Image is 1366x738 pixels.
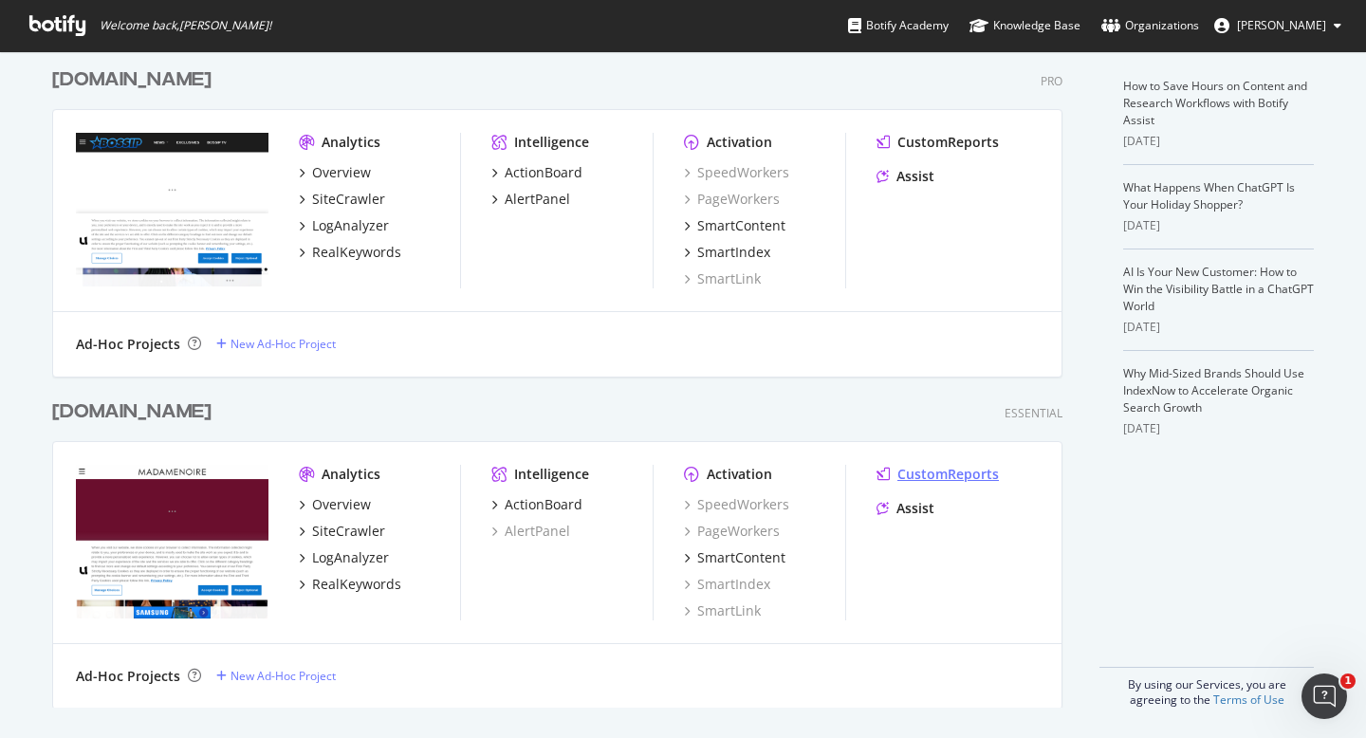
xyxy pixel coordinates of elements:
[52,398,212,426] div: [DOMAIN_NAME]
[76,667,180,686] div: Ad-Hoc Projects
[312,522,385,541] div: SiteCrawler
[491,495,582,514] a: ActionBoard
[684,269,761,288] a: SmartLink
[312,243,401,262] div: RealKeywords
[491,190,570,209] a: AlertPanel
[1123,420,1314,437] div: [DATE]
[707,133,772,152] div: Activation
[299,163,371,182] a: Overview
[684,216,785,235] a: SmartContent
[684,522,780,541] a: PageWorkers
[216,668,336,684] a: New Ad-Hoc Project
[76,335,180,354] div: Ad-Hoc Projects
[684,601,761,620] a: SmartLink
[1301,673,1347,719] iframe: Intercom live chat
[299,216,389,235] a: LogAnalyzer
[312,495,371,514] div: Overview
[505,495,582,514] div: ActionBoard
[299,495,371,514] a: Overview
[505,163,582,182] div: ActionBoard
[1099,667,1314,708] div: By using our Services, you are agreeing to the
[877,465,999,484] a: CustomReports
[312,216,389,235] div: LogAnalyzer
[1213,692,1284,708] a: Terms of Use
[684,163,789,182] a: SpeedWorkers
[877,133,999,152] a: CustomReports
[312,190,385,209] div: SiteCrawler
[322,133,380,152] div: Analytics
[1041,73,1062,89] div: Pro
[299,575,401,594] a: RealKeywords
[877,499,934,518] a: Assist
[684,190,780,209] a: PageWorkers
[491,163,582,182] a: ActionBoard
[1199,10,1357,41] button: [PERSON_NAME]
[1123,133,1314,150] div: [DATE]
[100,18,271,33] span: Welcome back, [PERSON_NAME] !
[1123,217,1314,234] div: [DATE]
[1101,16,1199,35] div: Organizations
[697,243,770,262] div: SmartIndex
[684,495,789,514] a: SpeedWorkers
[299,243,401,262] a: RealKeywords
[969,16,1080,35] div: Knowledge Base
[1237,17,1326,33] span: Contessa Schexnayder
[697,548,785,567] div: SmartContent
[505,190,570,209] div: AlertPanel
[231,336,336,352] div: New Ad-Hoc Project
[707,465,772,484] div: Activation
[491,522,570,541] a: AlertPanel
[76,465,268,618] img: www.madamenoire.com
[1123,78,1307,128] a: How to Save Hours on Content and Research Workflows with Botify Assist
[1123,365,1304,415] a: Why Mid-Sized Brands Should Use IndexNow to Accelerate Organic Search Growth
[514,465,589,484] div: Intelligence
[216,336,336,352] a: New Ad-Hoc Project
[896,167,934,186] div: Assist
[312,575,401,594] div: RealKeywords
[299,522,385,541] a: SiteCrawler
[684,548,785,567] a: SmartContent
[848,16,949,35] div: Botify Academy
[312,548,389,567] div: LogAnalyzer
[897,465,999,484] div: CustomReports
[52,66,212,94] div: [DOMAIN_NAME]
[52,66,219,94] a: [DOMAIN_NAME]
[1123,319,1314,336] div: [DATE]
[697,216,785,235] div: SmartContent
[684,575,770,594] a: SmartIndex
[896,499,934,518] div: Assist
[684,243,770,262] a: SmartIndex
[1340,673,1356,689] span: 1
[1123,264,1314,314] a: AI Is Your New Customer: How to Win the Visibility Battle in a ChatGPT World
[514,133,589,152] div: Intelligence
[299,548,389,567] a: LogAnalyzer
[231,668,336,684] div: New Ad-Hoc Project
[299,190,385,209] a: SiteCrawler
[1123,179,1295,212] a: What Happens When ChatGPT Is Your Holiday Shopper?
[312,163,371,182] div: Overview
[76,133,268,286] img: www.bossip.com
[877,167,934,186] a: Assist
[1005,405,1062,421] div: Essential
[52,398,219,426] a: [DOMAIN_NAME]
[322,465,380,484] div: Analytics
[897,133,999,152] div: CustomReports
